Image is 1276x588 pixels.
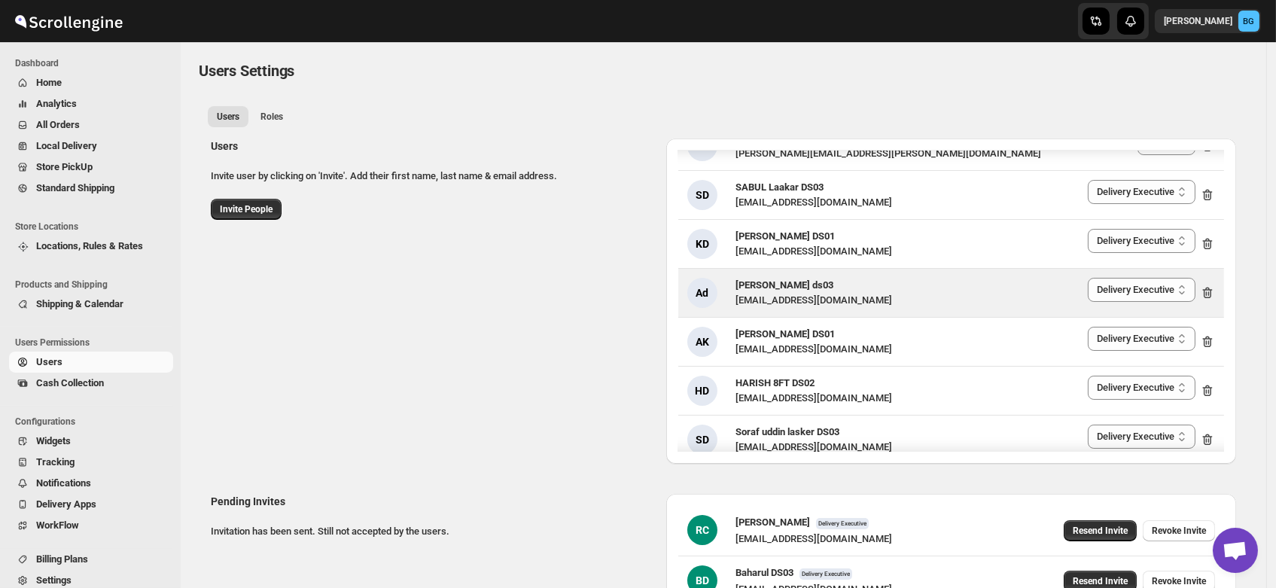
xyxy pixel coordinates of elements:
[1143,520,1215,541] button: Revoke Invite
[36,456,75,468] span: Tracking
[687,180,717,210] div: SD
[735,426,839,437] span: Soraf uddin lasker DS03
[735,181,824,193] span: SABUL Laakar DS03
[735,328,835,340] span: [PERSON_NAME] DS01
[36,77,62,88] span: Home
[15,279,173,291] span: Products and Shipping
[1073,575,1128,587] span: Resend Invite
[735,244,892,259] div: [EMAIL_ADDRESS][DOMAIN_NAME]
[9,294,173,315] button: Shipping & Calendar
[217,111,239,123] span: Users
[9,473,173,494] button: Notifications
[36,119,80,130] span: All Orders
[211,524,654,539] p: Invitation has been sent. Still not accepted by the users.
[9,515,173,536] button: WorkFlow
[211,169,654,184] p: Invite user by clicking on 'Invite'. Add their first name, last name & email address.
[36,298,123,309] span: Shipping & Calendar
[735,532,892,547] div: [EMAIL_ADDRESS][DOMAIN_NAME]
[36,477,91,489] span: Notifications
[1244,17,1255,26] text: BG
[735,230,835,242] span: [PERSON_NAME] DS01
[9,452,173,473] button: Tracking
[1073,525,1128,537] span: Resend Invite
[9,373,173,394] button: Cash Collection
[9,72,173,93] button: Home
[735,293,892,308] div: [EMAIL_ADDRESS][DOMAIN_NAME]
[12,2,125,40] img: ScrollEngine
[1238,11,1259,32] span: Brajesh Giri
[687,515,717,545] div: RC
[687,376,717,406] div: HD
[36,356,62,367] span: Users
[211,139,654,154] h2: Users
[735,146,1041,161] div: [PERSON_NAME][EMAIL_ADDRESS][PERSON_NAME][DOMAIN_NAME]
[735,391,892,406] div: [EMAIL_ADDRESS][DOMAIN_NAME]
[687,229,717,259] div: KD
[36,519,79,531] span: WorkFlow
[9,494,173,515] button: Delivery Apps
[9,549,173,570] button: Billing Plans
[15,416,173,428] span: Configurations
[1152,575,1206,587] span: Revoke Invite
[36,377,104,388] span: Cash Collection
[36,498,96,510] span: Delivery Apps
[816,518,869,529] span: Delivery Executive
[1164,15,1232,27] p: [PERSON_NAME]
[687,327,717,357] div: AK
[735,279,833,291] span: [PERSON_NAME] ds03
[199,62,294,80] span: Users Settings
[1152,525,1206,537] span: Revoke Invite
[36,98,77,109] span: Analytics
[9,236,173,257] button: Locations, Rules & Rates
[1213,528,1258,573] div: Open chat
[36,240,143,251] span: Locations, Rules & Rates
[36,435,71,446] span: Widgets
[9,352,173,373] button: Users
[260,111,283,123] span: Roles
[735,377,815,388] span: HARISH 8FT DS02
[735,342,892,357] div: [EMAIL_ADDRESS][DOMAIN_NAME]
[9,114,173,136] button: All Orders
[1064,520,1137,541] button: Resend Invite
[735,195,892,210] div: [EMAIL_ADDRESS][DOMAIN_NAME]
[220,203,273,215] span: Invite People
[36,182,114,193] span: Standard Shipping
[15,221,173,233] span: Store Locations
[36,161,93,172] span: Store PickUp
[1155,9,1261,33] button: User menu
[211,494,654,509] h2: Pending Invites
[9,93,173,114] button: Analytics
[735,567,793,578] span: Baharul DS03
[36,553,88,565] span: Billing Plans
[36,574,72,586] span: Settings
[211,199,282,220] button: Invite People
[36,140,97,151] span: Local Delivery
[15,337,173,349] span: Users Permissions
[735,440,892,455] div: [EMAIL_ADDRESS][DOMAIN_NAME]
[687,425,717,455] div: SD
[799,568,852,580] span: Delivery Executive
[735,516,810,528] span: [PERSON_NAME]
[9,431,173,452] button: Widgets
[15,57,173,69] span: Dashboard
[687,278,717,308] div: Ad
[208,106,248,127] button: All customers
